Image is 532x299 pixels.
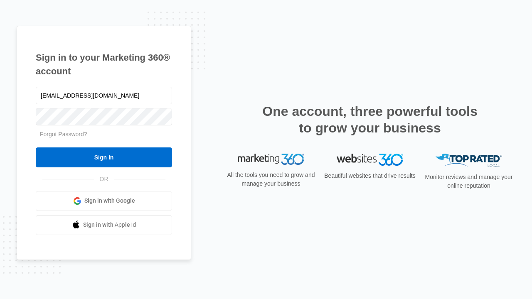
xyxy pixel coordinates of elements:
[36,215,172,235] a: Sign in with Apple Id
[238,154,304,165] img: Marketing 360
[224,171,318,188] p: All the tools you need to grow and manage your business
[94,175,114,184] span: OR
[36,191,172,211] a: Sign in with Google
[84,196,135,205] span: Sign in with Google
[323,172,416,180] p: Beautiful websites that drive results
[36,87,172,104] input: Email
[337,154,403,166] img: Websites 360
[36,147,172,167] input: Sign In
[260,103,480,136] h2: One account, three powerful tools to grow your business
[436,154,502,167] img: Top Rated Local
[36,51,172,78] h1: Sign in to your Marketing 360® account
[83,221,136,229] span: Sign in with Apple Id
[40,131,87,137] a: Forgot Password?
[422,173,515,190] p: Monitor reviews and manage your online reputation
